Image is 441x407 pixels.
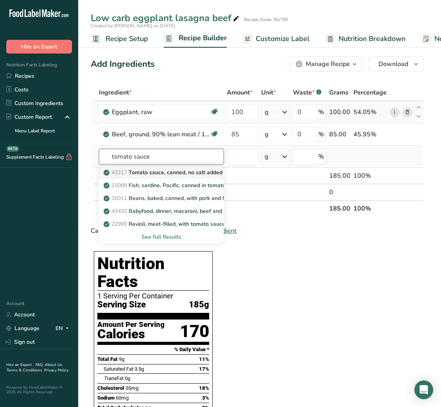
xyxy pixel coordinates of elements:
[179,33,227,43] span: Recipe Builder
[105,233,217,241] div: See full Results
[99,230,224,243] div: See full Results
[329,171,350,180] div: 185.00
[325,30,405,48] a: Nutrition Breakdown
[97,345,209,354] section: % Daily Value *
[97,385,124,391] span: Cholesterol
[91,11,241,25] div: Low carb eggplant lasagna beef
[339,34,405,44] span: Nutrition Breakdown
[97,356,118,362] span: Total Fat
[265,152,269,161] div: g
[353,171,387,180] div: 100%
[111,195,127,202] span: 16011
[265,130,269,139] div: g
[56,324,72,333] div: EN
[99,149,224,164] input: Add Ingredient
[105,220,284,228] p: Ravioli, meat-filled, with tomato sauce or meat sauce, canned
[111,220,127,228] span: 22900
[97,321,165,328] div: Amount Per Serving
[97,292,209,300] div: 1 Serving Per Container
[105,181,306,189] p: Fish, sardine, Pacific, canned in tomato sauce, drained solids with bone
[97,300,146,310] span: Serving Size
[125,375,130,381] span: 0g
[189,300,209,310] span: 185g
[329,107,350,117] div: 100.00
[99,88,132,97] span: Ingredient
[44,368,68,373] a: Privacy Policy
[293,88,321,97] div: Waste
[202,395,209,401] span: 3%
[97,328,165,340] div: Calories
[227,88,253,97] span: Amount
[265,107,269,117] div: g
[112,130,210,139] div: Beef, ground, 90% lean meat / 10% fat, raw
[390,107,400,117] a: i
[91,226,424,236] div: Can't find your ingredient?
[134,366,144,372] span: 3.5g
[329,187,350,197] div: 0
[104,366,133,372] span: Saturated Fat
[111,182,127,189] span: 15089
[6,362,62,373] a: About Us .
[105,168,222,177] p: Tomato sauce, canned, no salt added
[378,59,408,69] span: Download
[328,200,352,216] th: 185.00
[36,362,45,368] a: FAQ .
[104,375,117,381] i: Trans
[414,380,433,399] div: Open Intercom Messenger
[369,56,424,72] button: Download
[99,166,224,179] a: 43217Tomato sauce, canned, no salt added
[99,218,224,230] a: 22900Ravioli, meat-filled, with tomato sauce or meat sauce, canned
[6,40,72,54] button: Hire an Expert
[353,88,387,97] span: Percentage
[306,59,350,69] div: Manage Recipe
[261,88,276,97] span: Unit
[125,385,138,391] span: 55mg
[199,366,209,372] span: 17%
[97,200,328,216] th: Net Totals
[329,88,348,97] span: Grams
[329,130,350,139] div: 85.00
[6,321,39,335] a: Language
[6,362,34,368] a: Hire an Expert .
[256,34,310,44] span: Customize Label
[353,107,387,117] div: 54.05%
[105,207,279,215] p: Babyfood, dinner, macaroni, beef and tomato sauce, toddler
[199,385,209,391] span: 18%
[352,200,388,216] th: 100%
[105,194,257,202] p: Beans, baked, canned, with pork and tomato sauce
[116,395,129,401] span: 60mg
[6,113,52,121] div: Custom Report
[6,146,19,152] div: BETA
[289,56,362,72] button: Manage Recipe
[99,179,224,192] a: 15089Fish, sardine, Pacific, canned in tomato sauce, drained solids with bone
[119,356,124,362] span: 9g
[199,356,209,362] span: 11%
[91,30,148,48] a: Recipe Setup
[111,207,127,215] span: 43432
[104,375,124,381] span: Fat
[242,30,310,48] a: Customize Label
[180,321,209,342] div: 170
[7,368,44,373] a: Terms & Conditions .
[164,29,227,48] a: Recipe Builder
[112,107,210,117] div: Eggplant, raw
[91,23,175,29] span: Created by [PERSON_NAME] on [DATE]
[99,192,224,205] a: 16011Beans, baked, canned, with pork and tomato sauce
[353,130,387,139] div: 45.95%
[99,205,224,218] a: 43432Babyfood, dinner, macaroni, beef and tomato sauce, toddler
[91,58,155,71] div: Add Ingredients
[97,395,115,401] span: Sodium
[111,169,127,176] span: 43217
[106,34,148,44] span: Recipe Setup
[6,385,72,395] div: Powered By FoodLabelMaker © 2025 All Rights Reserved
[244,16,288,23] div: Recipe Code: NUTRI
[97,255,209,291] h1: Nutrition Facts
